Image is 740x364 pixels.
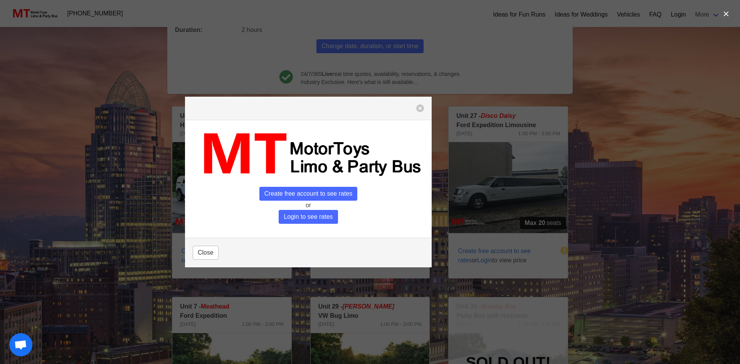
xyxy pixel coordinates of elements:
span: Create free account to see rates [259,187,358,201]
span: Close [198,248,214,257]
span: Login to see rates [279,210,338,224]
p: or [193,201,424,210]
div: Open chat [9,333,32,356]
img: MT_logo_name.png [193,128,424,181]
button: Close [193,246,219,260]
